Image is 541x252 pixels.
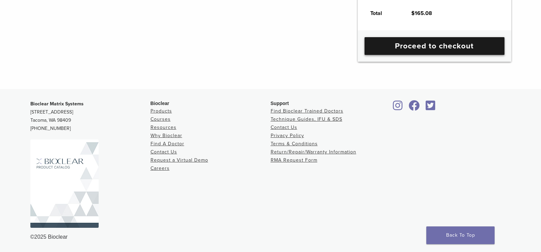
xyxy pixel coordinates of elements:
a: Contact Us [271,124,297,130]
a: Privacy Policy [271,133,304,138]
a: Careers [151,165,170,171]
a: Bioclear [391,104,405,111]
a: Terms & Conditions [271,141,318,147]
a: Find Bioclear Trained Doctors [271,108,343,114]
a: Return/Repair/Warranty Information [271,149,356,155]
span: $ [411,10,415,17]
a: Proceed to checkout [365,37,504,55]
a: Bioclear [407,104,422,111]
p: [STREET_ADDRESS] Tacoma, WA 98409 [PHONE_NUMBER] [30,100,151,133]
a: Products [151,108,172,114]
bdi: 165.08 [411,10,432,17]
th: Total [363,4,404,23]
a: Resources [151,124,176,130]
a: RMA Request Form [271,157,317,163]
span: Support [271,101,289,106]
a: Bioclear [424,104,438,111]
a: Courses [151,116,171,122]
div: ©2025 Bioclear [30,233,511,241]
a: Request a Virtual Demo [151,157,208,163]
strong: Bioclear Matrix Systems [30,101,84,107]
a: Contact Us [151,149,177,155]
a: Technique Guides, IFU & SDS [271,116,342,122]
a: Back To Top [426,226,495,244]
a: Find A Doctor [151,141,184,147]
span: Bioclear [151,101,169,106]
img: Bioclear [30,139,99,228]
a: Why Bioclear [151,133,182,138]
